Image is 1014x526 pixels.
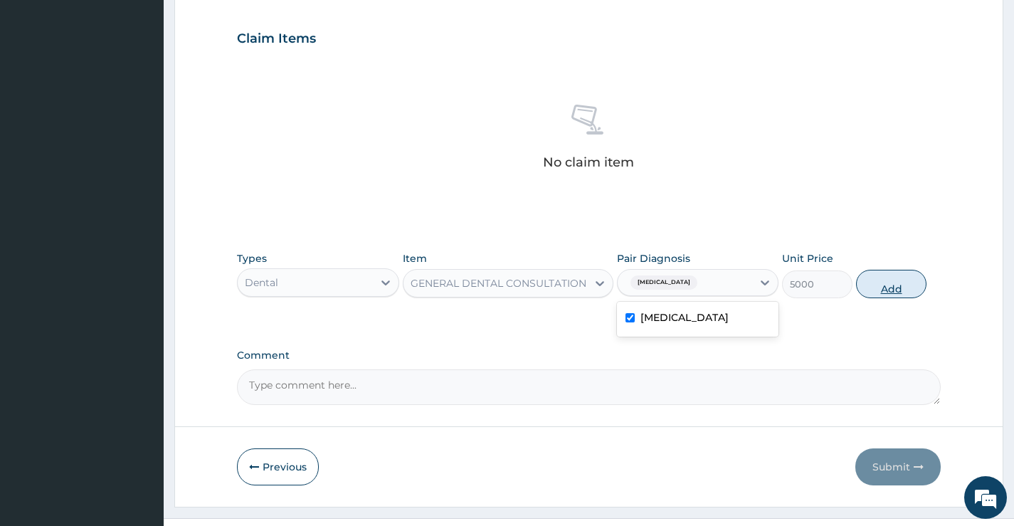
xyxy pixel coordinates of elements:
[855,448,941,485] button: Submit
[26,71,58,107] img: d_794563401_company_1708531726252_794563401
[233,7,268,41] div: Minimize live chat window
[237,253,267,265] label: Types
[403,251,427,265] label: Item
[237,31,316,47] h3: Claim Items
[237,349,941,362] label: Comment
[83,167,196,310] span: We're online!
[7,364,271,414] textarea: Type your message and hit 'Enter'
[617,251,690,265] label: Pair Diagnosis
[630,275,697,290] span: [MEDICAL_DATA]
[411,276,586,290] div: GENERAL DENTAL CONSULTATION
[782,251,833,265] label: Unit Price
[245,275,278,290] div: Dental
[74,80,239,98] div: Chat with us now
[237,448,319,485] button: Previous
[543,155,634,169] p: No claim item
[856,270,926,298] button: Add
[640,310,729,325] label: [MEDICAL_DATA]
